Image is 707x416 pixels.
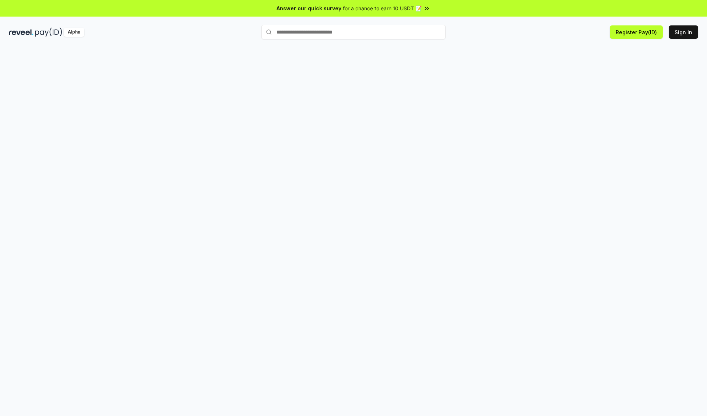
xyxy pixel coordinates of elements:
span: Answer our quick survey [277,4,341,12]
button: Register Pay(ID) [610,25,663,39]
div: Alpha [64,28,84,37]
span: for a chance to earn 10 USDT 📝 [343,4,422,12]
img: pay_id [35,28,62,37]
button: Sign In [669,25,698,39]
img: reveel_dark [9,28,34,37]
